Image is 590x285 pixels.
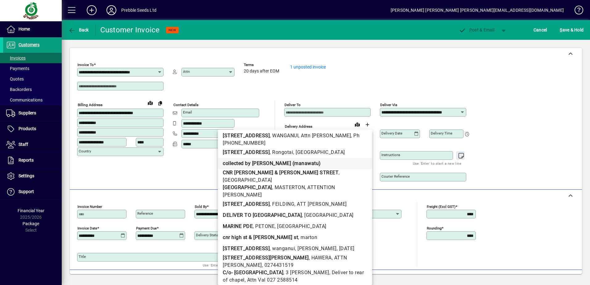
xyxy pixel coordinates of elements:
b: [STREET_ADDRESS] [223,133,270,138]
span: , MASTERTON [272,184,305,190]
span: , [DATE] [337,246,355,251]
span: , Attn Val 027 2588514 [245,277,298,283]
b: DELIVER TO [GEOGRAPHIC_DATA] [223,212,302,218]
b: [STREET_ADDRESS][PERSON_NAME] [223,255,309,261]
b: CNR [PERSON_NAME] & [PERSON_NAME] STREET [223,170,339,176]
span: , [GEOGRAPHIC_DATA] [293,149,345,155]
b: cnr high st & [PERSON_NAME] st [223,234,298,240]
span: , FEILDING [270,201,294,207]
span: , [GEOGRAPHIC_DATA] [275,223,326,229]
b: collected by [PERSON_NAME] (manawatu) [223,160,321,166]
b: [STREET_ADDRESS] [223,149,270,155]
span: , wanganui [270,246,295,251]
b: C/o- [GEOGRAPHIC_DATA] [223,270,283,275]
span: , PETONE [253,223,275,229]
b: [STREET_ADDRESS] [223,246,270,251]
span: , 0274431519 [262,262,294,268]
span: , Attn [PERSON_NAME] [298,133,351,138]
span: , 3 [PERSON_NAME] [283,270,329,275]
b: [STREET_ADDRESS] [223,201,270,207]
span: , WANGANUI [270,133,298,138]
span: , [GEOGRAPHIC_DATA] [302,212,354,218]
span: , [PERSON_NAME] [295,246,337,251]
span: , marton [298,234,317,240]
span: , ATT [PERSON_NAME] [294,201,347,207]
span: , HAWERA [309,255,332,261]
span: , Rongotai [270,149,293,155]
b: MARINE PDE [223,223,253,229]
b: [GEOGRAPHIC_DATA] [223,184,272,190]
